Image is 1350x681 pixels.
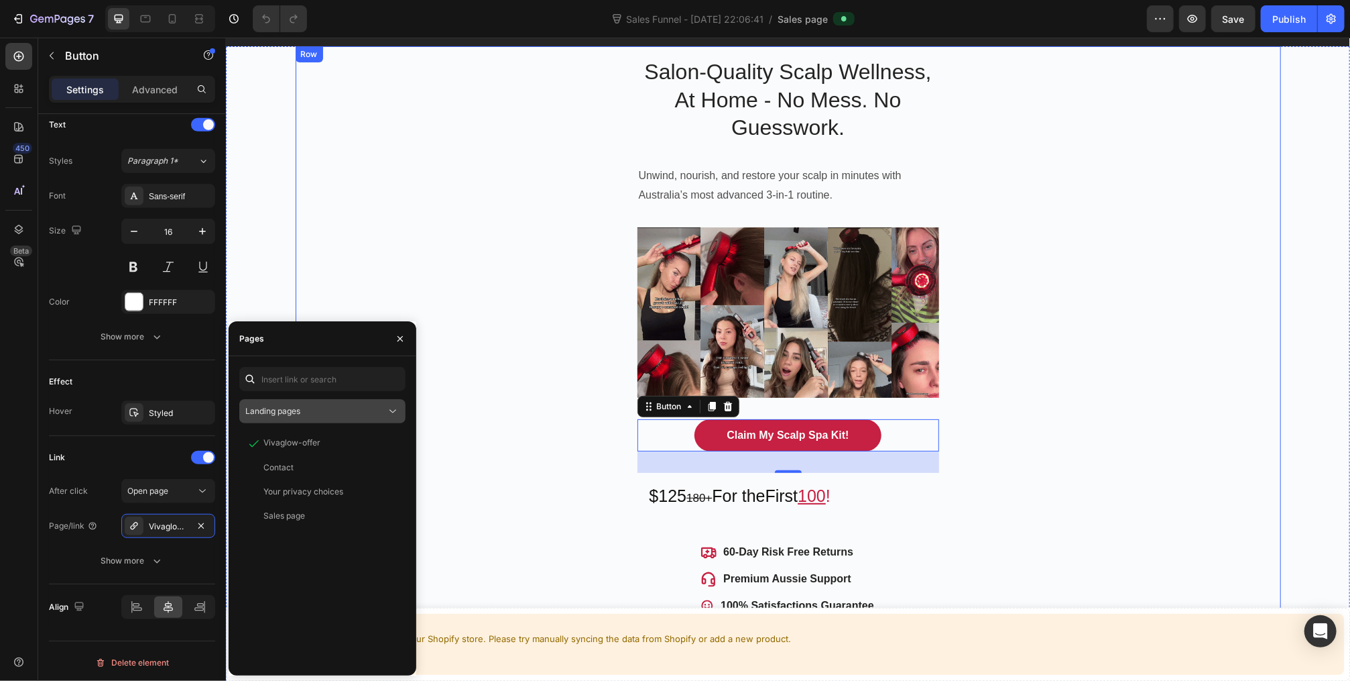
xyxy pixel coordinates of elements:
span: Open page [127,486,168,496]
div: Sans-serif [149,191,212,203]
div: Vivaglow-offer [149,521,188,533]
span: Landing pages [245,406,300,416]
div: Beta [10,246,32,256]
span: First [540,449,572,468]
p: Premium Aussie Support [497,533,648,549]
p: Unwind, nourish, and restore your scalp in minutes with Australia’s most advanced 3-in-1 routine. [413,129,712,168]
div: Effect [49,376,72,388]
div: Undo/Redo [253,5,307,32]
span: Sales page [778,12,828,26]
div: Publish [1272,12,1306,26]
p: 100% Satisfactions Guarantee [495,560,648,576]
span: Save [1223,13,1245,25]
div: Row [72,11,95,23]
s: 180+ [461,454,486,467]
div: Size [49,222,84,240]
div: Page/link [49,520,98,532]
div: Button [428,363,458,375]
div: Sales page [263,510,305,522]
p: Claim My Scalp Spa Kit! [501,390,623,406]
div: Font [49,190,66,202]
div: Text [49,119,66,131]
button: Publish [1261,5,1317,32]
div: Contact [263,462,294,474]
button: Show more [49,549,215,573]
div: Open Intercom Messenger [1304,615,1337,647]
button: Show more [49,325,215,349]
div: Show more [101,330,164,344]
button: Open page [121,479,215,503]
p: Button [65,48,179,64]
h2: $125 For the [422,446,702,474]
div: Hover [49,405,72,417]
u: 100 [572,449,600,468]
span: Paragraph 1* [127,155,178,167]
button: Paragraph 1* [121,149,215,173]
div: Styles [49,155,72,167]
div: 450 [13,143,32,154]
div: Vivaglow-offer [263,437,320,449]
a: Claim My Scalp Spa Kit! [469,382,655,414]
div: FFFFFF [149,297,212,309]
div: After click [49,485,88,497]
p: Advanced [132,83,178,97]
button: Delete element [49,652,215,674]
p: 60-Day Risk Free Returns [497,507,648,523]
div: Delete element [95,655,169,671]
button: 7 [5,5,100,32]
img: gempages_585836612877812427-90b00e5f-63a4-424c-9319-8ad061e99035.png [412,190,713,360]
p: 7 [88,11,94,27]
p: Settings [66,83,104,97]
div: Color [49,296,70,308]
iframe: Design area [226,38,1350,681]
button: Save [1211,5,1255,32]
button: Landing pages [239,399,406,423]
span: / [769,12,772,26]
div: Your privacy choices [263,486,343,498]
span: Sales Funnel - [DATE] 22:06:41 [623,12,766,26]
div: Link [49,452,65,464]
div: Pages [239,333,264,345]
div: Styled [149,407,212,419]
div: Show more [101,554,164,568]
input: Insert link or search [239,367,406,391]
div: Align [49,598,87,617]
span: ! [572,449,605,468]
